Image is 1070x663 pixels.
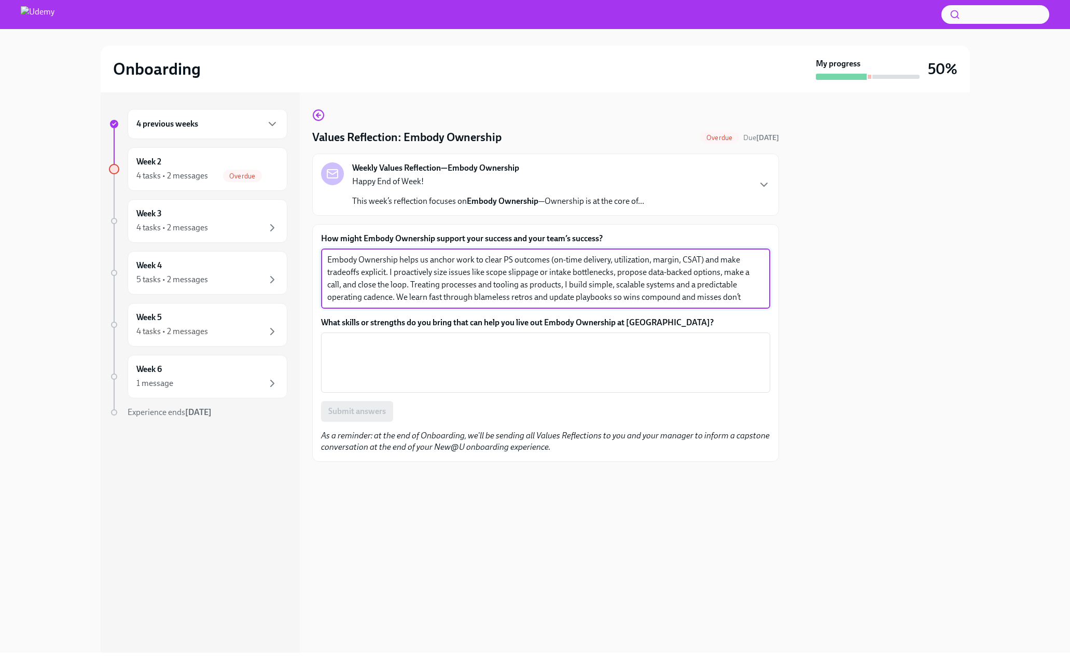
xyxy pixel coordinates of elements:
[928,60,957,78] h3: 50%
[352,162,519,174] strong: Weekly Values Reflection—Embody Ownership
[109,303,287,347] a: Week 54 tasks • 2 messages
[128,407,212,417] span: Experience ends
[136,312,162,323] h6: Week 5
[136,326,208,337] div: 4 tasks • 2 messages
[352,196,644,207] p: This week’s reflection focuses on —Ownership is at the core of...
[756,133,779,142] strong: [DATE]
[136,156,161,168] h6: Week 2
[109,251,287,295] a: Week 45 tasks • 2 messages
[700,134,739,142] span: Overdue
[312,130,502,145] h4: Values Reflection: Embody Ownership
[327,254,764,303] textarea: Embody Ownership helps us anchor work to clear PS outcomes (on-time delivery, utilization, margin...
[185,407,212,417] strong: [DATE]
[109,147,287,191] a: Week 24 tasks • 2 messagesOverdue
[352,176,644,187] p: Happy End of Week!
[321,233,770,244] label: How might Embody Ownership support your success and your team’s success?
[128,109,287,139] div: 4 previous weeks
[136,208,162,219] h6: Week 3
[136,170,208,182] div: 4 tasks • 2 messages
[136,378,173,389] div: 1 message
[136,260,162,271] h6: Week 4
[223,172,261,180] span: Overdue
[136,118,198,130] h6: 4 previous weeks
[743,133,779,142] span: Due
[21,6,54,23] img: Udemy
[467,196,538,206] strong: Embody Ownership
[321,431,770,452] em: As a reminder: at the end of Onboarding, we'll be sending all Values Reflections to you and your ...
[816,58,860,70] strong: My progress
[113,59,201,79] h2: Onboarding
[321,317,770,328] label: What skills or strengths do you bring that can help you live out Embody Ownership at [GEOGRAPHIC_...
[136,222,208,233] div: 4 tasks • 2 messages
[136,364,162,375] h6: Week 6
[109,355,287,398] a: Week 61 message
[743,133,779,143] span: September 7th, 2025 10:00
[109,199,287,243] a: Week 34 tasks • 2 messages
[136,274,208,285] div: 5 tasks • 2 messages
